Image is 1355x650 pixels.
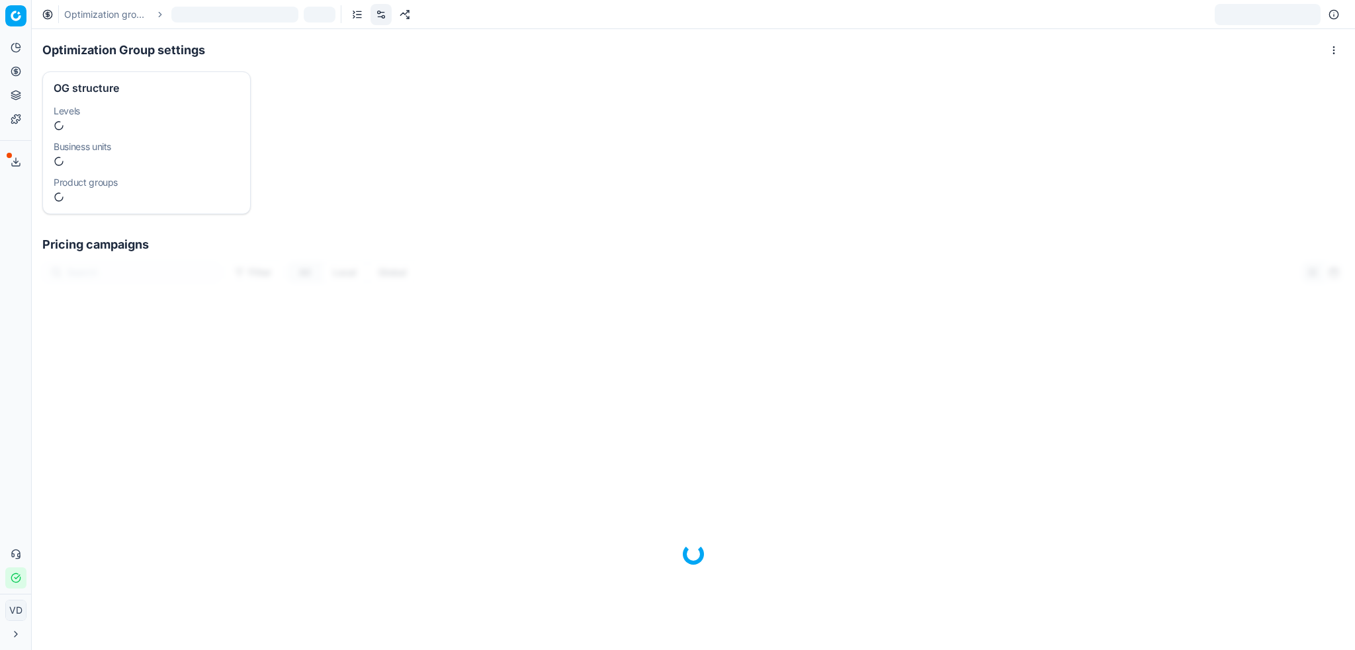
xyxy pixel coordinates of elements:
dt: Levels [54,106,240,116]
dt: Business units [54,142,240,151]
nav: breadcrumb [64,7,335,22]
a: Optimization groups [64,8,149,21]
button: VD [5,600,26,621]
h1: Pricing campaigns [32,235,1355,254]
h1: Optimization Group settings [42,41,205,60]
span: VD [6,600,26,620]
div: OG structure [54,83,240,93]
dt: Product groups [54,178,240,187]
